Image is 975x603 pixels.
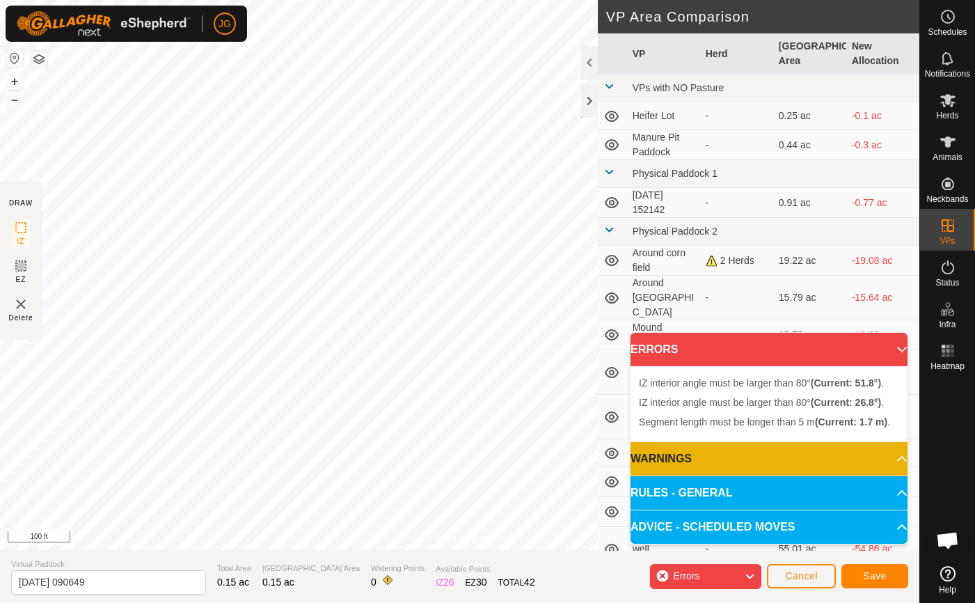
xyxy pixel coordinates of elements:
div: TOTAL [498,575,535,590]
span: 42 [524,577,535,588]
img: Gallagher Logo [17,11,191,36]
span: EZ [16,274,26,285]
span: Delete [9,313,33,323]
span: ERRORS [631,341,678,358]
td: 0.91 ac [773,188,846,218]
p-accordion-header: WARNINGS [631,442,907,476]
button: Map Layers [31,51,47,68]
div: - [706,196,768,210]
td: 15.79 ac [773,276,846,320]
td: NW of west well expanded [627,527,700,572]
span: 0.15 ac [217,577,249,588]
p-accordion-header: RULES - GENERAL [631,476,907,510]
span: JG [219,17,231,31]
button: Save [841,564,908,588]
span: 26 [443,577,454,588]
td: -0.77 ac [846,188,919,218]
span: Herds [936,111,958,120]
div: - [706,328,768,343]
td: North of [GEOGRAPHIC_DATA] [627,350,700,395]
img: VP [13,296,29,313]
td: -0.3 ac [846,130,919,160]
a: Contact Us [473,532,514,545]
span: RULES - GENERAL [631,485,733,501]
div: EZ [466,575,487,590]
span: Watering Points [371,563,425,574]
div: - [706,109,768,123]
span: Total Area [217,563,251,574]
td: -0.1 ac [846,102,919,130]
td: -54.86 ac [846,527,919,572]
span: WARNINGS [631,451,692,467]
td: -15.64 ac [846,276,919,320]
div: 2 Herds [706,253,768,268]
div: DRAW [9,198,33,208]
th: Herd [700,33,773,75]
span: Neckbands [926,195,968,203]
span: Physical Paddock 1 [633,168,718,179]
a: Help [920,561,975,600]
span: Animals [933,153,962,162]
div: - [706,138,768,152]
button: – [6,91,23,108]
td: 19.22 ac [773,246,846,276]
td: 12.78 ac [773,320,846,350]
span: Segment length must be longer than 5 m . [639,416,890,428]
span: IZ interior angle must be larger than 80° . [639,397,884,408]
span: Status [935,279,959,287]
td: Around corn field [627,246,700,276]
h2: VP Area Comparison [606,8,919,25]
span: Virtual Paddock [11,558,206,570]
b: (Current: 26.8°) [811,397,881,408]
p-accordion-header: ADVICE - SCHEDULED MOVES [631,510,907,544]
div: IZ [436,575,454,590]
button: + [6,73,23,90]
td: 55.01 ac [773,527,846,572]
td: NW of west well [627,497,700,527]
b: (Current: 51.8°) [811,377,881,389]
span: Cancel [785,570,818,581]
span: ADVICE - SCHEDULED MOVES [631,519,795,535]
button: Reset Map [6,50,23,67]
div: - [706,542,768,556]
span: IZ [17,236,25,246]
td: Heifer Lot [627,102,700,130]
div: - [706,290,768,305]
span: 0 [371,577,376,588]
p-accordion-header: ERRORS [631,333,907,366]
span: IZ interior angle must be larger than 80° . [639,377,884,389]
td: 0.25 ac [773,102,846,130]
span: Save [863,570,887,581]
b: (Current: 1.7 m) [815,416,887,428]
span: 30 [476,577,487,588]
td: Mound Mayhem [627,320,700,350]
span: VPs with NO Pasture [633,82,724,93]
p-accordion-content: ERRORS [631,366,907,441]
th: New Allocation [846,33,919,75]
span: Errors [673,570,699,581]
span: 0.15 ac [262,577,294,588]
span: Heatmap [930,362,965,370]
span: Notifications [925,70,970,78]
button: Cancel [767,564,836,588]
td: NW of Mound [627,439,700,467]
span: Available Points [436,563,534,575]
td: 0.44 ac [773,130,846,160]
span: Schedules [928,28,967,36]
span: [GEOGRAPHIC_DATA] Area [262,563,360,574]
div: Open chat [927,519,969,561]
td: Manure Pit Paddock [627,130,700,160]
a: Privacy Policy [404,532,457,545]
td: -19.08 ac [846,246,919,276]
th: [GEOGRAPHIC_DATA] Area [773,33,846,75]
td: NW of Mound condensed [627,467,700,497]
td: -12.63 ac [846,320,919,350]
span: Help [939,586,956,594]
span: VPs [940,237,955,245]
td: north of [GEOGRAPHIC_DATA] [627,395,700,439]
td: [DATE] 152142 [627,188,700,218]
span: Physical Paddock 2 [633,226,718,237]
th: VP [627,33,700,75]
span: Infra [939,320,956,329]
td: Around [GEOGRAPHIC_DATA] [627,276,700,320]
